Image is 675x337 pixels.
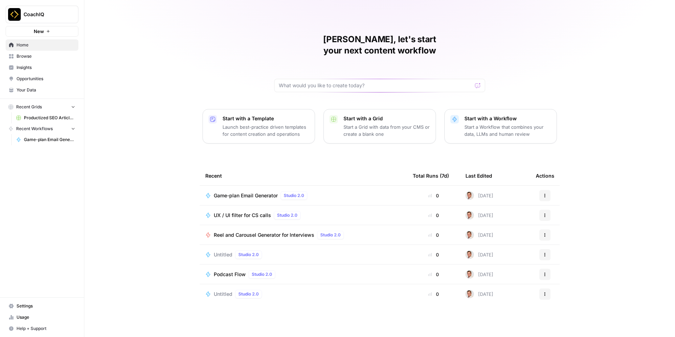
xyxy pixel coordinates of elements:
span: Studio 2.0 [238,291,259,297]
span: Productized SEO Article Writer Grid [24,115,75,121]
span: Studio 2.0 [284,192,304,199]
span: Studio 2.0 [238,252,259,258]
div: Total Runs (7d) [413,166,449,185]
span: Recent Workflows [16,126,53,132]
div: [DATE] [465,250,493,259]
div: 0 [413,271,454,278]
img: iclt3c5rah9tov7rs62xbb7icb5d [465,231,474,239]
span: Untitled [214,251,232,258]
p: Start with a Workflow [464,115,551,122]
span: Studio 2.0 [320,232,341,238]
span: Help + Support [17,325,75,332]
span: Recent Grids [16,104,42,110]
a: Productized SEO Article Writer Grid [13,112,78,123]
span: Game-plan Email Generator [24,136,75,143]
a: Reel and Carousel Generator for InterviewsStudio 2.0 [205,231,401,239]
a: Game-plan Email Generator [13,134,78,145]
span: Home [17,42,75,48]
div: [DATE] [465,270,493,279]
span: New [34,28,44,35]
span: CoachIQ [24,11,66,18]
span: Browse [17,53,75,59]
div: 0 [413,212,454,219]
div: [DATE] [465,211,493,220]
button: Recent Workflows [6,123,78,134]
input: What would you like to create today? [279,82,472,89]
p: Start with a Grid [343,115,430,122]
button: Workspace: CoachIQ [6,6,78,23]
div: Actions [536,166,554,185]
div: [DATE] [465,231,493,239]
a: Opportunities [6,73,78,84]
h1: [PERSON_NAME], let's start your next content workflow [274,34,485,56]
a: Home [6,39,78,51]
span: Settings [17,303,75,309]
p: Start a Grid with data from your CMS or create a blank one [343,123,430,138]
span: Podcast Flow [214,271,246,278]
img: iclt3c5rah9tov7rs62xbb7icb5d [465,290,474,298]
span: Usage [17,314,75,320]
span: Studio 2.0 [252,271,272,278]
a: UX / UI filter for CS callsStudio 2.0 [205,211,401,220]
span: Reel and Carousel Generator for Interviews [214,231,314,239]
button: Help + Support [6,323,78,334]
a: Podcast FlowStudio 2.0 [205,270,401,279]
p: Launch best-practice driven templates for content creation and operations [223,123,309,138]
a: UntitledStudio 2.0 [205,250,401,259]
a: Game-plan Email GeneratorStudio 2.0 [205,191,401,200]
button: Start with a WorkflowStart a Workflow that combines your data, LLMs and human review [444,109,557,144]
a: Settings [6,300,78,312]
span: Insights [17,64,75,71]
span: Game-plan Email Generator [214,192,278,199]
a: Usage [6,312,78,323]
span: Opportunities [17,76,75,82]
div: Last Edited [465,166,492,185]
button: New [6,26,78,37]
img: CoachIQ Logo [8,8,21,21]
img: iclt3c5rah9tov7rs62xbb7icb5d [465,250,474,259]
div: 0 [413,291,454,298]
a: Browse [6,51,78,62]
div: Recent [205,166,401,185]
a: UntitledStudio 2.0 [205,290,401,298]
span: Your Data [17,87,75,93]
button: Recent Grids [6,102,78,112]
span: UX / UI filter for CS calls [214,212,271,219]
img: iclt3c5rah9tov7rs62xbb7icb5d [465,191,474,200]
button: Start with a GridStart a Grid with data from your CMS or create a blank one [323,109,436,144]
div: [DATE] [465,290,493,298]
a: Your Data [6,84,78,96]
div: 0 [413,192,454,199]
span: Untitled [214,291,232,298]
div: [DATE] [465,191,493,200]
img: iclt3c5rah9tov7rs62xbb7icb5d [465,211,474,220]
span: Studio 2.0 [277,212,297,218]
img: iclt3c5rah9tov7rs62xbb7icb5d [465,270,474,279]
button: Start with a TemplateLaunch best-practice driven templates for content creation and operations [202,109,315,144]
div: 0 [413,251,454,258]
a: Insights [6,62,78,73]
p: Start with a Template [223,115,309,122]
p: Start a Workflow that combines your data, LLMs and human review [464,123,551,138]
div: 0 [413,231,454,239]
